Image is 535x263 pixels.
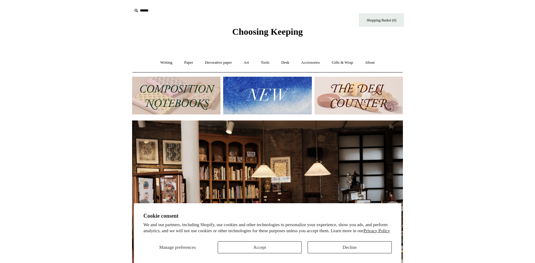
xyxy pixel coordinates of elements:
span: Manage preferences [159,245,196,250]
a: About [359,55,380,71]
a: Desk [276,55,295,71]
img: The Deli Counter [315,77,403,114]
a: Choosing Keeping [232,31,303,36]
img: 202302 Composition ledgers.jpg__PID:69722ee6-fa44-49dd-a067-31375e5d54ec [132,77,220,114]
button: Accept [218,241,302,253]
button: Next [385,199,397,211]
p: We and our partners, including Shopify, use cookies and other technologies to personalize your ex... [144,222,392,234]
a: Paper [179,55,199,71]
a: Writing [155,55,178,71]
button: Previous [138,199,150,211]
a: Privacy Policy [363,228,390,233]
a: Accessories [296,55,325,71]
a: Decorative paper [200,55,237,71]
h2: Cookie consent [144,213,392,219]
a: Tools [255,55,275,71]
button: Decline [308,241,391,253]
a: Shopping Basket (0) [359,13,404,27]
a: Gifts & Wrap [326,55,359,71]
span: Choosing Keeping [232,27,303,37]
img: New.jpg__PID:f73bdf93-380a-4a35-bcfe-7823039498e1 [223,77,312,114]
button: Manage preferences [144,241,212,253]
a: Art [238,55,254,71]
